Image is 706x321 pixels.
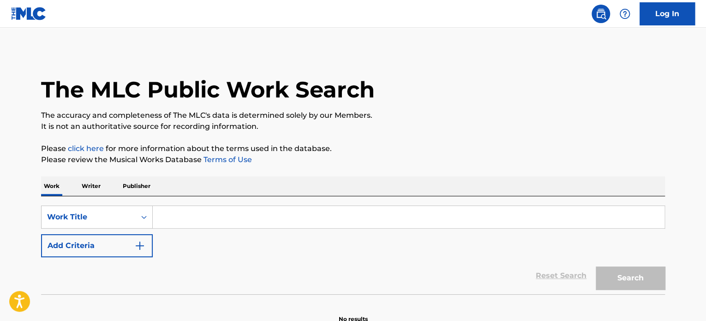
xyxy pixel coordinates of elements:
[41,76,375,103] h1: The MLC Public Work Search
[592,5,610,23] a: Public Search
[134,240,145,251] img: 9d2ae6d4665cec9f34b9.svg
[41,121,665,132] p: It is not an authoritative source for recording information.
[68,144,104,153] a: click here
[41,176,62,196] p: Work
[79,176,103,196] p: Writer
[202,155,252,164] a: Terms of Use
[41,143,665,154] p: Please for more information about the terms used in the database.
[41,234,153,257] button: Add Criteria
[41,206,665,294] form: Search Form
[660,277,706,321] iframe: Chat Widget
[619,8,630,19] img: help
[595,8,606,19] img: search
[640,2,695,25] a: Log In
[616,5,634,23] div: Help
[47,212,130,223] div: Work Title
[41,110,665,121] p: The accuracy and completeness of The MLC's data is determined solely by our Members.
[41,154,665,165] p: Please review the Musical Works Database
[11,7,47,20] img: MLC Logo
[120,176,153,196] p: Publisher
